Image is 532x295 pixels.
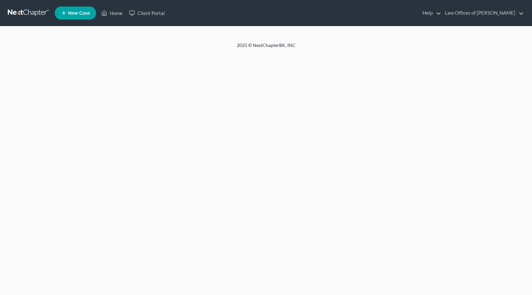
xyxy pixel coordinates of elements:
div: 2025 © NextChapterBK, INC [80,42,452,54]
a: Help [419,7,441,19]
a: Client Portal [126,7,168,19]
new-legal-case-button: New Case [55,7,96,20]
a: Law Offices of [PERSON_NAME] [442,7,524,19]
a: Home [98,7,126,19]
